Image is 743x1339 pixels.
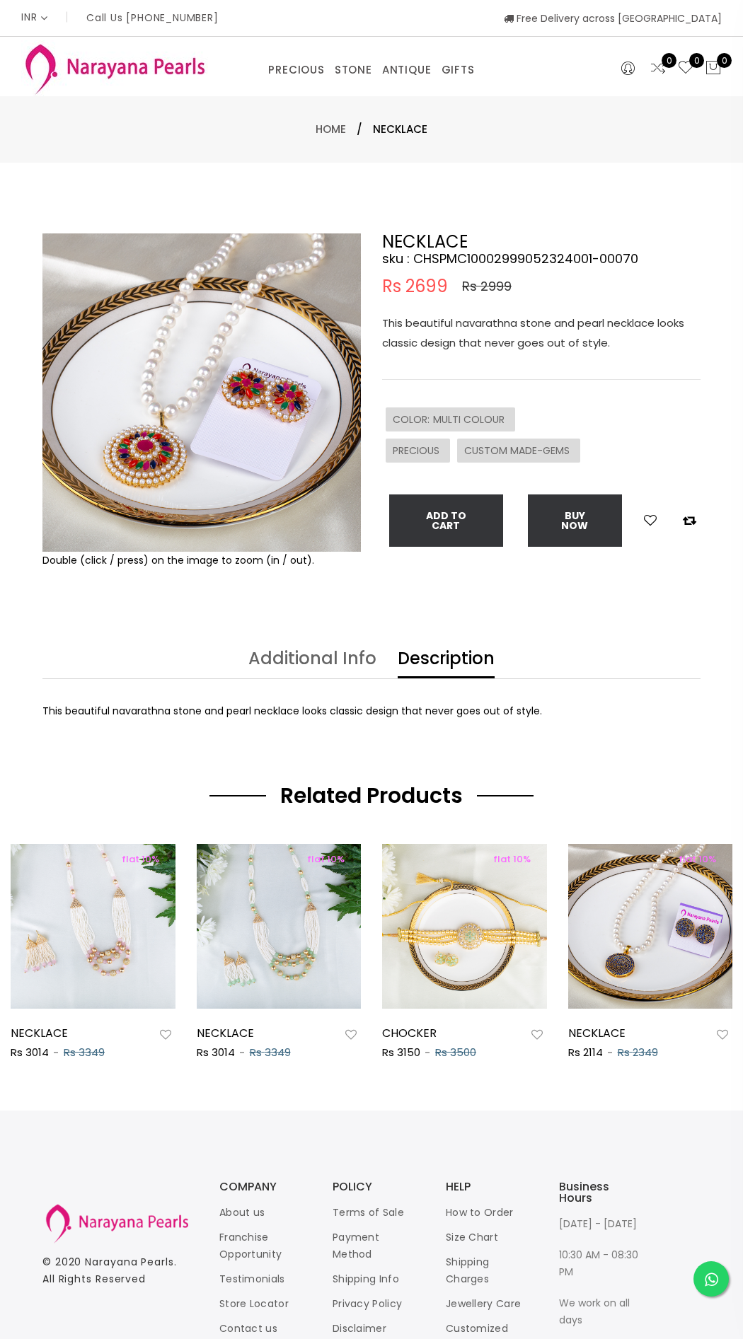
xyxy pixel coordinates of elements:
span: Rs 3349 [250,1045,291,1060]
span: flat 10% [671,852,724,866]
button: Add to wishlist [527,1026,547,1044]
a: GIFTS [442,59,475,81]
a: PRECIOUS [268,59,324,81]
span: Rs 2349 [618,1045,658,1060]
a: Disclaimer [333,1321,386,1335]
button: Add to compare [679,511,701,530]
p: 10:30 AM - 08:30 PM [559,1246,644,1280]
a: Payment Method [333,1230,379,1261]
h3: Business Hours [559,1181,644,1204]
h4: sku : CHSPMC10002999052324001-00070 [382,250,701,267]
span: CUSTOM MADE-GEMS [464,444,573,458]
a: Size Chart [446,1230,498,1244]
a: About us [219,1205,265,1219]
span: Rs 3150 [382,1045,420,1060]
button: Add to wishlist [156,1026,175,1044]
div: This beautiful navarathna stone and pearl necklace looks classic design that never goes out of st... [42,702,701,719]
button: Add to wishlist [640,511,661,530]
p: [DATE] - [DATE] [559,1215,644,1232]
a: Narayana Pearls [85,1255,174,1269]
button: Add To Cart [389,494,503,547]
span: Rs 3014 [11,1045,49,1060]
span: 0 [689,53,704,68]
a: 0 [677,59,694,78]
a: NECKLACE [568,1025,626,1041]
a: NECKLACE [11,1025,68,1041]
a: Additional Info [248,650,376,678]
p: This beautiful navarathna stone and pearl necklace looks classic design that never goes out of st... [382,313,701,353]
span: / [357,121,362,138]
span: Rs 2999 [462,278,512,295]
span: NECKLACE [373,121,427,138]
span: flat 10% [114,852,167,866]
a: CHOCKER [382,1025,437,1041]
span: Rs 3349 [64,1045,105,1060]
a: ANTIQUE [382,59,432,81]
p: © 2020 . All Rights Reserved [42,1253,191,1287]
button: Buy now [528,494,622,547]
h3: POLICY [333,1181,417,1193]
a: STONE [335,59,372,81]
span: flat 10% [299,852,352,866]
span: Rs 3500 [435,1045,476,1060]
div: Double (click / press) on the image to zoom (in / out). [42,552,361,569]
a: Shipping Info [333,1272,399,1286]
span: flat 10% [485,852,538,866]
h2: Related Products [280,783,463,808]
img: Example [42,233,361,552]
h3: HELP [446,1181,531,1193]
a: Store Locator [219,1297,289,1311]
button: Add to wishlist [713,1026,732,1044]
button: Add to wishlist [341,1026,361,1044]
a: Privacy Policy [333,1297,402,1311]
a: How to Order [446,1205,514,1219]
a: Shipping Charges [446,1255,489,1286]
a: Home [316,122,346,137]
span: MULTI COLOUR [433,412,508,427]
a: Description [398,650,495,678]
a: Terms of Sale [333,1205,404,1219]
p: Call Us [PHONE_NUMBER] [86,13,219,23]
button: 0 [705,59,722,78]
a: 0 [650,59,667,78]
span: 0 [662,53,676,68]
h3: COMPANY [219,1181,304,1193]
span: Rs 2699 [382,278,448,295]
span: Rs 2114 [568,1045,603,1060]
a: NECKLACE [197,1025,254,1041]
span: COLOR : [393,412,433,427]
a: Jewellery Care [446,1297,521,1311]
h2: NECKLACE [382,233,701,250]
span: Free Delivery across [GEOGRAPHIC_DATA] [504,11,722,25]
span: PRECIOUS [393,444,443,458]
a: Contact us [219,1321,277,1335]
a: Franchise Opportunity [219,1230,282,1261]
a: Testimonials [219,1272,285,1286]
span: Rs 3014 [197,1045,235,1060]
p: We work on all days [559,1294,644,1328]
span: 0 [717,53,732,68]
